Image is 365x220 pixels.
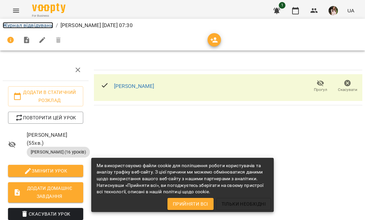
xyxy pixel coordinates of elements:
span: For Business [32,14,66,18]
span: Прийняти всі [173,200,208,208]
button: Прийняти всі [167,198,214,210]
button: Додати в статичний розклад [8,86,83,106]
span: Повторити цей урок [13,114,78,122]
button: Прогул [307,77,334,96]
button: Menu [8,3,24,19]
button: Додати домашнє завдання [8,182,83,202]
img: Voopty Logo [32,3,66,13]
img: 0c816b45d4ae52af7ed0235fc7ac0ba2.jpg [329,6,338,15]
li: / [56,21,58,29]
span: Прогул [314,87,327,93]
span: UA [347,7,354,14]
button: UA [345,4,357,17]
button: Тільки необхідні [216,198,271,210]
p: [PERSON_NAME] [DATE] 07:30 [60,21,133,29]
span: Змінити урок [13,167,78,175]
button: Змінити урок [8,165,83,177]
span: [PERSON_NAME] (16 уроків) [27,149,90,155]
nav: breadcrumb [3,21,362,29]
a: [PERSON_NAME] [114,83,154,89]
button: Скасувати Урок [8,208,83,220]
button: Повторити цей урок [8,112,83,124]
div: Ми використовуємо файли cookie для поліпшення роботи користувачів та аналізу трафіку веб-сайту. З... [97,160,268,198]
span: Додати в статичний розклад [13,88,78,104]
span: Скасувати Урок [13,210,78,218]
span: Скасувати [338,87,357,93]
span: Додати домашнє завдання [13,184,78,200]
span: 1 [279,2,285,9]
span: Тільки необхідні [222,200,266,208]
a: Журнал відвідувань [3,22,53,28]
span: [PERSON_NAME] ( 55 хв. ) [27,131,83,147]
button: Скасувати [334,77,361,96]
